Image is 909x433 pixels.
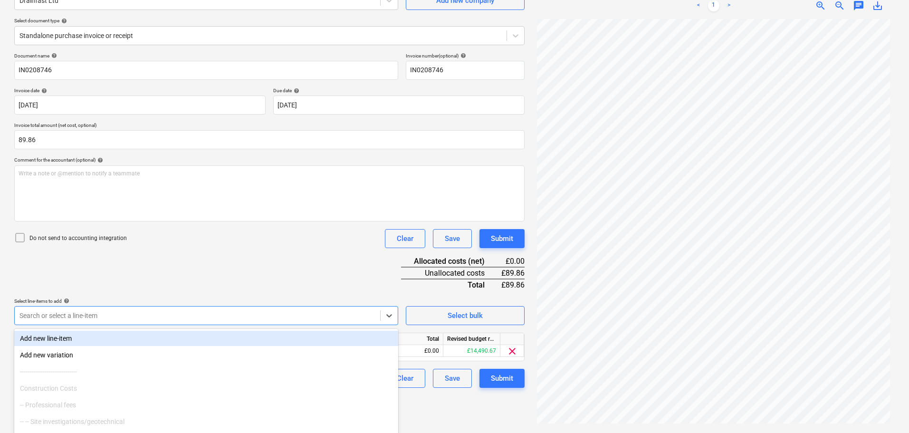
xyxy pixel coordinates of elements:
span: help [459,53,466,58]
input: Invoice date not specified [14,96,266,115]
button: Submit [479,229,525,248]
span: help [49,53,57,58]
div: £89.86 [500,267,525,279]
div: Comment for the accountant (optional) [14,157,525,163]
div: Unallocated costs [401,267,500,279]
iframe: Chat Widget [861,387,909,433]
div: Due date [273,87,525,94]
div: ------------------------------ [14,364,398,379]
span: help [59,18,67,24]
div: Total [401,279,500,290]
div: Invoice date [14,87,266,94]
div: Submit [491,232,513,245]
input: Invoice number [406,61,525,80]
div: Revised budget remaining [443,333,500,345]
button: Select bulk [406,306,525,325]
div: £89.86 [500,279,525,290]
input: Invoice total amount (net cost, optional) [14,130,525,149]
div: -- Professional fees [14,397,398,413]
div: £14,490.67 [443,345,500,357]
div: Invoice number (optional) [406,53,525,59]
div: Add new variation [14,347,398,363]
span: help [39,88,47,94]
div: -- -- Site investigations/geotechnical [14,414,398,429]
div: Clear [397,372,413,385]
input: Due date not specified [273,96,525,115]
div: Construction Costs [14,381,398,396]
span: help [62,298,69,304]
div: Document name [14,53,398,59]
p: Do not send to accounting integration [29,234,127,242]
div: Select line-items to add [14,298,398,304]
span: help [292,88,299,94]
button: Clear [385,369,425,388]
div: £0.00 [500,256,525,267]
div: Allocated costs (net) [401,256,500,267]
div: Select document type [14,18,525,24]
span: help [96,157,103,163]
div: Save [445,232,460,245]
div: Save [445,372,460,385]
p: Invoice total amount (net cost, optional) [14,122,525,130]
div: £0.00 [386,345,443,357]
button: Submit [479,369,525,388]
div: Total [386,333,443,345]
div: Select bulk [448,309,483,322]
button: Save [433,229,472,248]
input: Document name [14,61,398,80]
button: Save [433,369,472,388]
div: Add new line-item [14,331,398,346]
button: Clear [385,229,425,248]
div: Clear [397,232,413,245]
span: clear [507,346,518,357]
div: Submit [491,372,513,385]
